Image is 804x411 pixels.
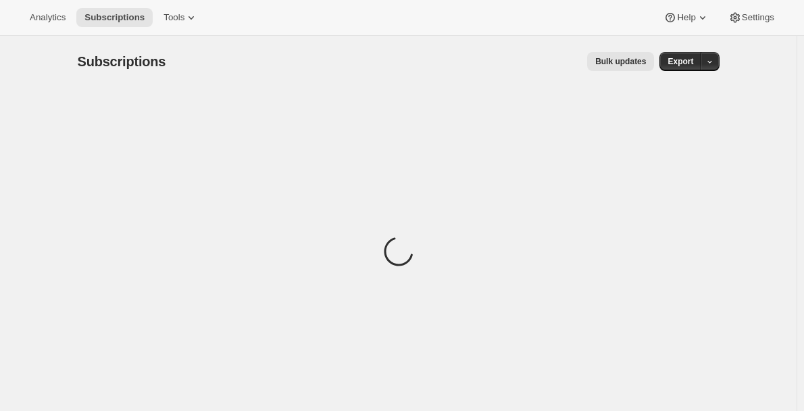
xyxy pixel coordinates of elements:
[76,8,153,27] button: Subscriptions
[668,56,693,67] span: Export
[30,12,66,23] span: Analytics
[677,12,695,23] span: Help
[22,8,74,27] button: Analytics
[595,56,646,67] span: Bulk updates
[164,12,184,23] span: Tools
[742,12,774,23] span: Settings
[655,8,717,27] button: Help
[720,8,782,27] button: Settings
[78,54,166,69] span: Subscriptions
[155,8,206,27] button: Tools
[84,12,145,23] span: Subscriptions
[659,52,701,71] button: Export
[587,52,654,71] button: Bulk updates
